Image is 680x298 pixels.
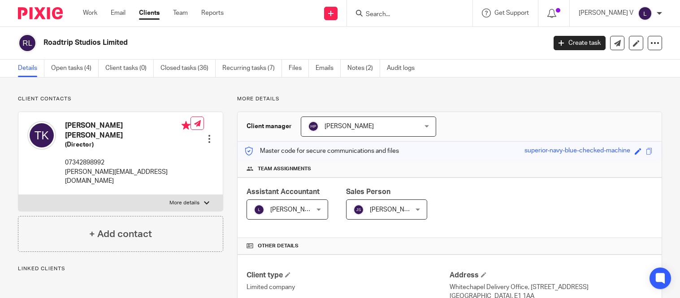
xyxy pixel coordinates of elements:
[169,199,199,207] p: More details
[111,9,126,17] a: Email
[254,204,264,215] img: svg%3E
[270,207,325,213] span: [PERSON_NAME] V
[450,283,653,292] p: Whitechapel Delivery Office, [STREET_ADDRESS]
[554,36,606,50] a: Create task
[237,95,662,103] p: More details
[201,9,224,17] a: Reports
[247,283,450,292] p: Limited company
[160,60,216,77] a: Closed tasks (36)
[182,121,191,130] i: Primary
[247,271,450,280] h4: Client type
[247,188,320,195] span: Assistant Accountant
[18,60,44,77] a: Details
[524,146,630,156] div: superior-navy-blue-checked-machine
[494,10,529,16] span: Get Support
[347,60,380,77] a: Notes (2)
[18,95,223,103] p: Client contacts
[18,7,63,19] img: Pixie
[222,60,282,77] a: Recurring tasks (7)
[89,227,152,241] h4: + Add contact
[65,168,191,186] p: [PERSON_NAME][EMAIL_ADDRESS][DOMAIN_NAME]
[105,60,154,77] a: Client tasks (0)
[65,140,191,149] h5: (Director)
[346,188,390,195] span: Sales Person
[258,242,299,250] span: Other details
[289,60,309,77] a: Files
[308,121,319,132] img: svg%3E
[173,9,188,17] a: Team
[65,158,191,167] p: 07342898992
[258,165,311,173] span: Team assignments
[51,60,99,77] a: Open tasks (4)
[365,11,446,19] input: Search
[370,207,419,213] span: [PERSON_NAME]
[43,38,441,48] h2: Roadtrip Studios Limited
[316,60,341,77] a: Emails
[18,34,37,52] img: svg%3E
[244,147,399,155] p: Master code for secure communications and files
[353,204,364,215] img: svg%3E
[247,122,292,131] h3: Client manager
[579,9,633,17] p: [PERSON_NAME] V
[27,121,56,150] img: svg%3E
[450,271,653,280] h4: Address
[387,60,421,77] a: Audit logs
[325,123,374,130] span: [PERSON_NAME]
[139,9,160,17] a: Clients
[65,121,191,140] h4: [PERSON_NAME] [PERSON_NAME]
[83,9,97,17] a: Work
[18,265,223,272] p: Linked clients
[638,6,652,21] img: svg%3E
